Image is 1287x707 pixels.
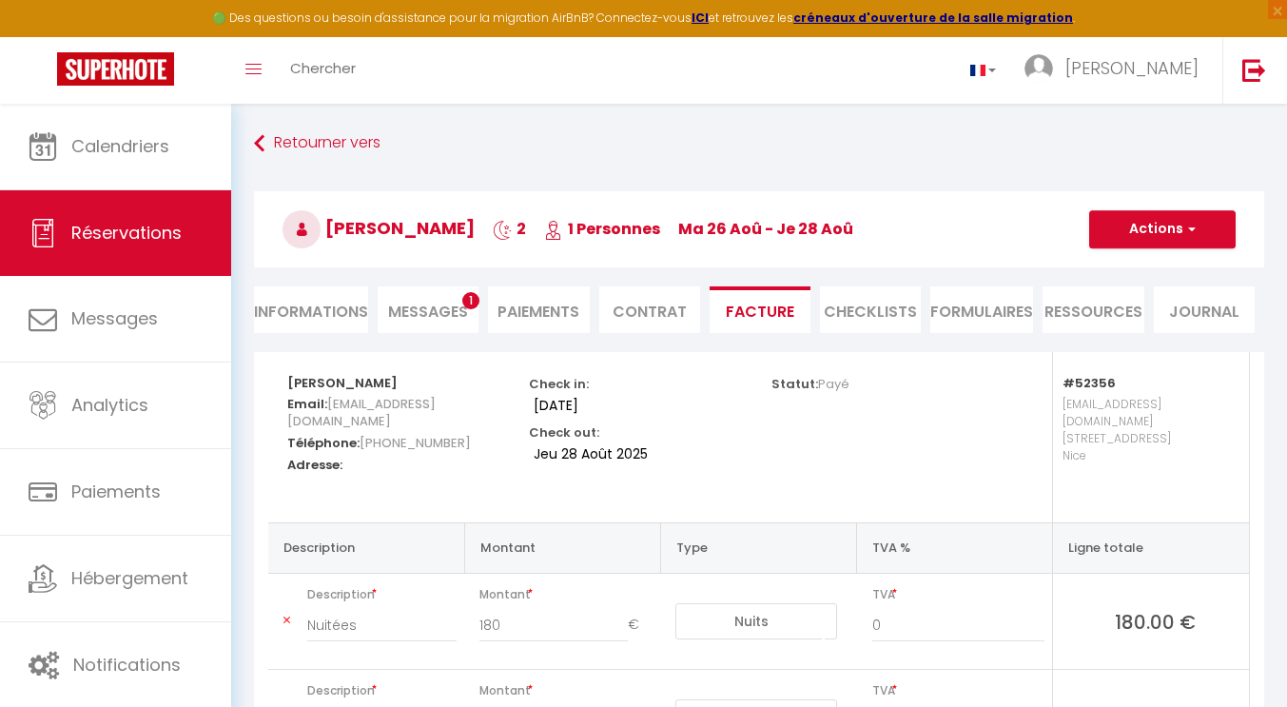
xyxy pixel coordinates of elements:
span: Chercher [290,58,356,78]
a: créneaux d'ouverture de la salle migration [793,10,1073,26]
th: TVA % [857,522,1053,573]
th: Description [268,522,464,573]
span: Analytics [71,393,148,417]
span: Notifications [73,653,181,677]
span: Montant [479,581,653,608]
span: Description [307,678,457,704]
img: Super Booking [57,52,174,86]
span: Messages [388,301,468,323]
span: Calendriers [71,134,169,158]
th: Montant [464,522,660,573]
span: [PHONE_NUMBER] [360,429,471,457]
a: ... [PERSON_NAME] [1010,37,1222,104]
li: Facture [710,286,810,333]
span: ma 26 Aoû - je 28 Aoû [678,218,853,240]
a: Chercher [276,37,370,104]
p: Check out: [529,420,599,442]
li: FORMULAIRES [930,286,1033,333]
li: Informations [254,286,368,333]
li: Journal [1154,286,1255,333]
p: [EMAIL_ADDRESS][DOMAIN_NAME] [STREET_ADDRESS] Nice [1063,391,1230,503]
strong: Adresse: [287,456,342,474]
strong: Téléphone: [287,434,360,452]
span: 180.00 € [1068,608,1241,635]
span: Hébergement [71,566,188,590]
th: Type [660,522,856,573]
img: logout [1242,58,1266,82]
a: ICI [692,10,709,26]
span: TVA [872,678,1045,704]
button: Actions [1089,210,1236,248]
span: € [628,608,653,642]
span: [EMAIL_ADDRESS][DOMAIN_NAME] [287,390,436,435]
strong: Email: [287,395,327,413]
a: Retourner vers [254,127,1264,161]
li: Paiements [488,286,589,333]
img: ... [1024,54,1053,83]
li: CHECKLISTS [820,286,921,333]
span: Réservations [71,221,182,245]
span: Messages [71,306,158,330]
span: 2 [493,218,526,240]
li: Contrat [599,286,700,333]
span: 1 [462,292,479,309]
li: Ressources [1043,286,1143,333]
strong: #52356 [1063,374,1116,392]
span: [PERSON_NAME] [1065,56,1199,80]
span: TVA [872,581,1045,608]
p: Statut: [771,371,849,393]
p: Check in: [529,371,589,393]
span: Payé [818,375,849,393]
span: Description [307,581,457,608]
span: 1 Personnes [544,218,660,240]
button: Ouvrir le widget de chat LiveChat [15,8,72,65]
span: Montant [479,678,653,704]
span: Paiements [71,480,161,503]
span: [PERSON_NAME] [283,216,475,240]
strong: [PERSON_NAME] [287,374,398,392]
th: Ligne totale [1053,522,1249,573]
